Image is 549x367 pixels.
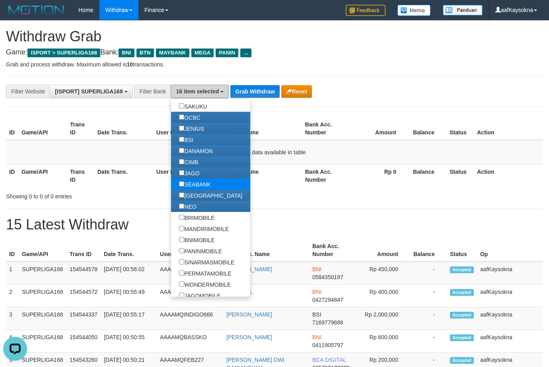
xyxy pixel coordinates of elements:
td: aafKaysokna [477,285,543,307]
input: BSI [179,137,184,142]
th: Date Trans. [101,239,157,262]
span: [ISPORT] SUPERLIGA168 [55,88,123,95]
th: Game/API [18,117,67,140]
td: Rp 400,000 [355,285,410,307]
td: [DATE] 00:50:55 [101,330,157,353]
th: Bank Acc. Number [302,164,350,187]
button: Reset [281,85,312,98]
th: Op [477,239,543,262]
th: Date Trans. [94,117,153,140]
td: 154544572 [66,285,101,307]
td: 4 [6,330,19,353]
span: BNI [312,266,321,272]
td: AAAAMQFARIZ303 [157,262,223,285]
h1: 15 Latest Withdraw [6,217,543,233]
input: WONDERMOBILE [179,282,184,287]
label: [GEOGRAPHIC_DATA] [171,190,250,201]
td: SUPERLIGA168 [19,307,66,330]
th: Balance [410,239,447,262]
td: Rp 600,000 [355,330,410,353]
span: Copy 0427294847 to clipboard [312,297,343,303]
span: BCA DIGITAL [312,357,346,363]
input: NEO [179,204,184,209]
th: Balance [408,164,446,187]
span: Accepted [450,266,474,273]
span: 16 item selected [176,88,219,95]
td: No data available in table [6,140,543,165]
th: Action [474,164,543,187]
th: Date Trans. [94,164,153,187]
th: Bank Acc. Name [223,239,309,262]
th: Trans ID [67,164,94,187]
th: Rp 0 [350,164,408,187]
span: Accepted [450,289,474,296]
span: PANIN [216,49,238,57]
span: Accepted [450,312,474,318]
td: - [410,330,447,353]
th: Trans ID [66,239,101,262]
th: Bank Acc. Name [212,164,302,187]
button: 16 item selected [171,85,229,98]
div: Showing 0 to 0 of 0 entries [6,189,223,200]
input: BNIMOBILE [179,237,184,242]
input: SEABANK [179,181,184,186]
input: DANAMON [179,148,184,153]
th: User ID [153,117,212,140]
label: SEABANK [171,179,218,190]
span: ISPORT > SUPERLIGA168 [27,49,100,57]
input: MANDIRIMOBILE [179,226,184,231]
label: JAGO [171,167,207,179]
th: Amount [355,239,410,262]
img: Feedback.jpg [346,5,385,16]
span: BNI [312,289,321,295]
td: 154544050 [66,330,101,353]
td: [DATE] 00:56:02 [101,262,157,285]
label: JENIUS [171,123,212,134]
button: [ISPORT] SUPERLIGA168 [50,85,132,98]
label: BSI [171,134,201,145]
span: Accepted [450,334,474,341]
h4: Game: Bank: [6,49,543,56]
input: SAKUKU [179,103,184,109]
label: NEO [171,201,204,212]
th: User ID [157,239,223,262]
th: Balance [408,117,446,140]
label: PERMATAMOBILE [171,268,239,279]
span: Copy 7169779688 to clipboard [312,319,343,326]
td: SUPERLIGA168 [19,285,66,307]
label: SINARMASMOBILE [171,256,242,268]
span: ... [240,49,251,57]
input: OCBC [179,115,184,120]
th: Bank Acc. Name [212,117,302,140]
td: aafKaysokna [477,330,543,353]
button: Grab Withdraw [230,85,279,98]
th: ID [6,239,19,262]
td: [DATE] 00:55:17 [101,307,157,330]
th: Game/API [19,239,66,262]
label: DANAMON [171,145,221,156]
span: BNI [312,334,321,340]
td: 2 [6,285,19,307]
div: Filter Website [6,85,50,98]
span: BTN [136,49,154,57]
th: Action [474,117,543,140]
label: BNIMOBILE [171,234,222,245]
label: SAKUKU [171,101,215,112]
label: MANDIRIMOBILE [171,223,237,234]
th: Bank Acc. Number [309,239,355,262]
th: Amount [350,117,408,140]
input: SINARMASMOBILE [179,259,184,264]
a: [PERSON_NAME] [226,311,272,318]
span: MEGA [191,49,214,57]
td: [DATE] 00:55:49 [101,285,157,307]
input: PERMATAMOBILE [179,270,184,276]
div: Filter Bank [134,85,171,98]
input: CIMB [179,159,184,164]
td: AAAAMQTISYA001 [157,285,223,307]
th: ID [6,117,18,140]
label: WONDERMOBILE [171,279,239,290]
td: 154544578 [66,262,101,285]
button: Open LiveChat chat widget [3,3,27,27]
td: SUPERLIGA168 [19,330,66,353]
span: Copy 0584350197 to clipboard [312,274,343,280]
